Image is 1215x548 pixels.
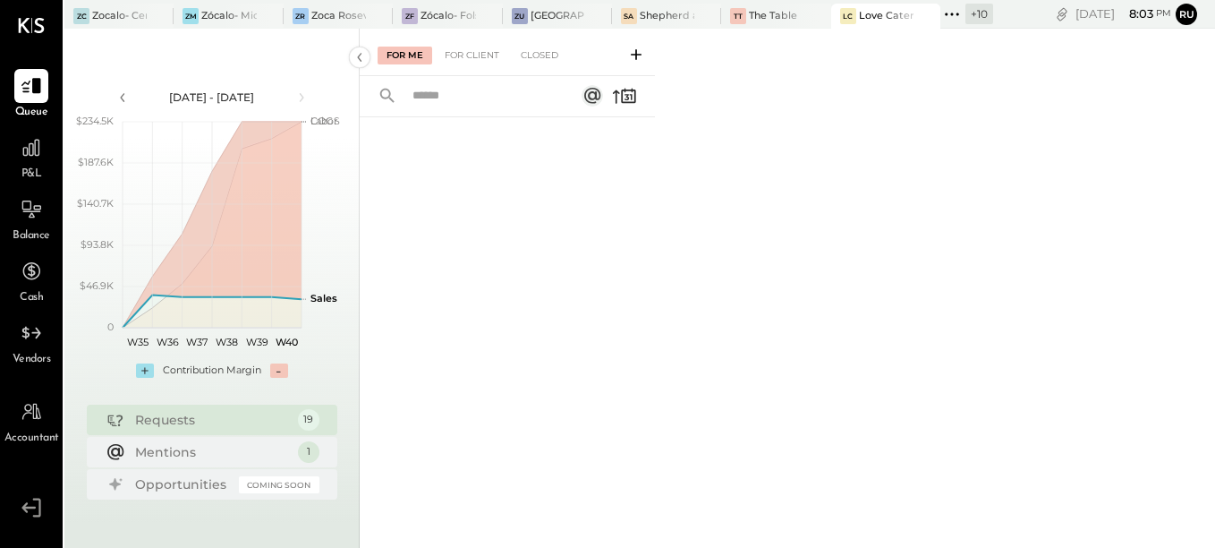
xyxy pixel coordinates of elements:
div: Zocalo- Central Kitchen (Commissary) [92,9,147,23]
span: Accountant [4,431,59,447]
text: $234.5K [76,115,114,127]
div: For Client [436,47,508,64]
text: $93.8K [81,238,114,251]
div: ZF [402,8,418,24]
text: $140.7K [77,197,114,210]
span: Cash [20,290,43,306]
div: LC [840,8,856,24]
text: Sales [310,292,337,304]
button: Ru [1176,4,1197,25]
div: Requests [135,411,289,429]
span: Queue [15,105,48,121]
div: Zoca Roseville Inc. [311,9,366,23]
a: Accountant [1,395,62,447]
div: Opportunities [135,475,230,493]
div: 19 [298,409,319,431]
div: Zócalo- Folsom [421,9,475,23]
text: W37 [186,336,208,348]
div: Mentions [135,443,289,461]
span: P&L [21,167,42,183]
div: Contribution Margin [163,364,261,378]
div: ZR [293,8,309,24]
span: Vendors [13,352,51,368]
div: The Table [749,9,797,23]
text: W40 [275,336,297,348]
a: Balance [1,193,62,244]
text: W36 [156,336,178,348]
text: $187.6K [78,156,114,168]
a: P&L [1,131,62,183]
text: W38 [216,336,238,348]
div: ZU [512,8,528,24]
text: W35 [126,336,148,348]
span: 8 : 03 [1117,5,1153,22]
text: Labor [310,115,337,127]
div: TT [730,8,746,24]
text: 0 [107,321,114,333]
div: [GEOGRAPHIC_DATA] [531,9,585,23]
text: W39 [245,336,268,348]
div: + 10 [965,4,993,24]
div: [DATE] [1075,5,1171,22]
div: Sa [621,8,637,24]
div: For Me [378,47,432,64]
div: Shepherd and [PERSON_NAME] [640,9,694,23]
div: ZM [183,8,199,24]
div: Coming Soon [239,476,319,493]
div: Closed [512,47,567,64]
div: [DATE] - [DATE] [136,90,288,105]
div: Love Catering, Inc. [859,9,913,23]
text: $46.9K [80,279,114,292]
span: Balance [13,228,50,244]
div: Zócalo- Midtown (Zoca Inc.) [201,9,256,23]
div: + [136,364,154,378]
div: 1 [298,441,319,463]
div: copy link [1053,4,1071,23]
div: - [270,364,288,378]
a: Queue [1,69,62,121]
span: pm [1156,7,1171,20]
div: ZC [73,8,89,24]
a: Vendors [1,316,62,368]
a: Cash [1,254,62,306]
